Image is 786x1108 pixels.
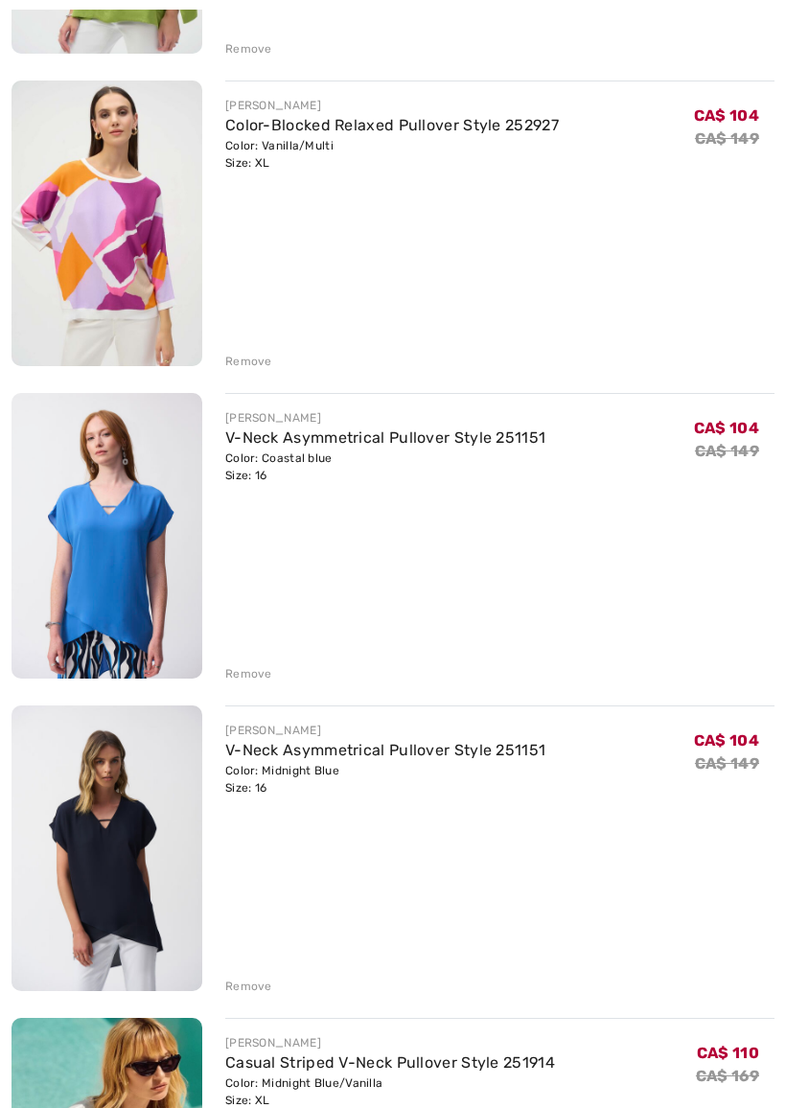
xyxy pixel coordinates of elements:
s: CA$ 149 [695,754,759,773]
img: V-Neck Asymmetrical Pullover Style 251151 [12,393,202,679]
a: V-Neck Asymmetrical Pullover Style 251151 [225,741,545,759]
span: CA$ 104 [694,419,759,437]
s: CA$ 149 [695,442,759,460]
div: Remove [225,665,272,682]
a: Casual Striped V-Neck Pullover Style 251914 [225,1053,555,1072]
img: Color-Blocked Relaxed Pullover Style 252927 [12,81,202,366]
img: V-Neck Asymmetrical Pullover Style 251151 [12,705,202,991]
div: Remove [225,353,272,370]
div: Remove [225,40,272,58]
span: CA$ 104 [694,731,759,750]
span: CA$ 110 [697,1044,759,1062]
div: [PERSON_NAME] [225,409,545,427]
div: [PERSON_NAME] [225,97,559,114]
s: CA$ 169 [696,1067,759,1085]
a: Color-Blocked Relaxed Pullover Style 252927 [225,116,559,134]
div: Color: Vanilla/Multi Size: XL [225,137,559,172]
div: [PERSON_NAME] [225,722,545,739]
div: Remove [225,978,272,995]
div: [PERSON_NAME] [225,1034,555,1051]
div: Color: Coastal blue Size: 16 [225,450,545,484]
a: V-Neck Asymmetrical Pullover Style 251151 [225,428,545,447]
div: Color: Midnight Blue Size: 16 [225,762,545,796]
span: CA$ 104 [694,106,759,125]
s: CA$ 149 [695,129,759,148]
